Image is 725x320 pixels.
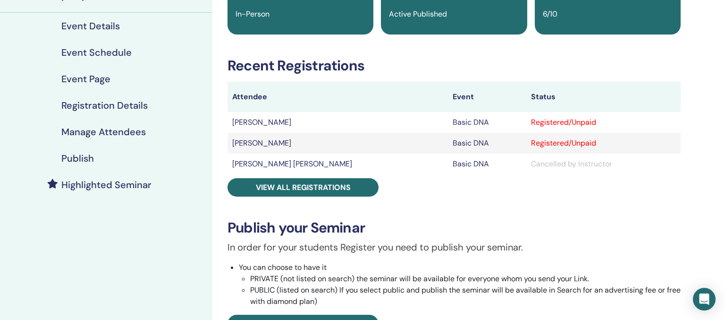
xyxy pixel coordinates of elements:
td: Basic DNA [448,112,526,133]
td: [PERSON_NAME] [228,112,448,133]
a: View all registrations [228,178,379,197]
h4: Highlighted Seminar [61,179,152,190]
li: PRIVATE (not listed on search) the seminar will be available for everyone whom you send your Link. [250,273,681,285]
span: In-Person [236,9,270,19]
h4: Publish [61,153,94,164]
td: [PERSON_NAME] [228,133,448,154]
li: You can choose to have it [239,262,681,307]
span: 6/10 [543,9,557,19]
h3: Recent Registrations [228,57,681,74]
h4: Event Details [61,20,120,32]
th: Attendee [228,82,448,112]
h3: Publish your Seminar [228,219,681,236]
td: Basic DNA [448,154,526,174]
div: Open Intercom Messenger [693,288,716,311]
h4: Event Schedule [61,47,132,58]
th: Status [526,82,681,112]
div: Cancelled by Instructor [531,158,676,170]
h4: Manage Attendees [61,126,146,138]
td: [PERSON_NAME] [PERSON_NAME] [228,154,448,174]
div: Registered/Unpaid [531,138,676,149]
h4: Registration Details [61,100,148,111]
th: Event [448,82,526,112]
td: Basic DNA [448,133,526,154]
span: Active Published [389,9,447,19]
div: Registered/Unpaid [531,117,676,128]
li: PUBLIC (listed on search) If you select public and publish the seminar will be available in Searc... [250,285,681,307]
span: View all registrations [256,182,351,192]
h4: Event Page [61,73,110,85]
p: In order for your students Register you need to publish your seminar. [228,240,681,254]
